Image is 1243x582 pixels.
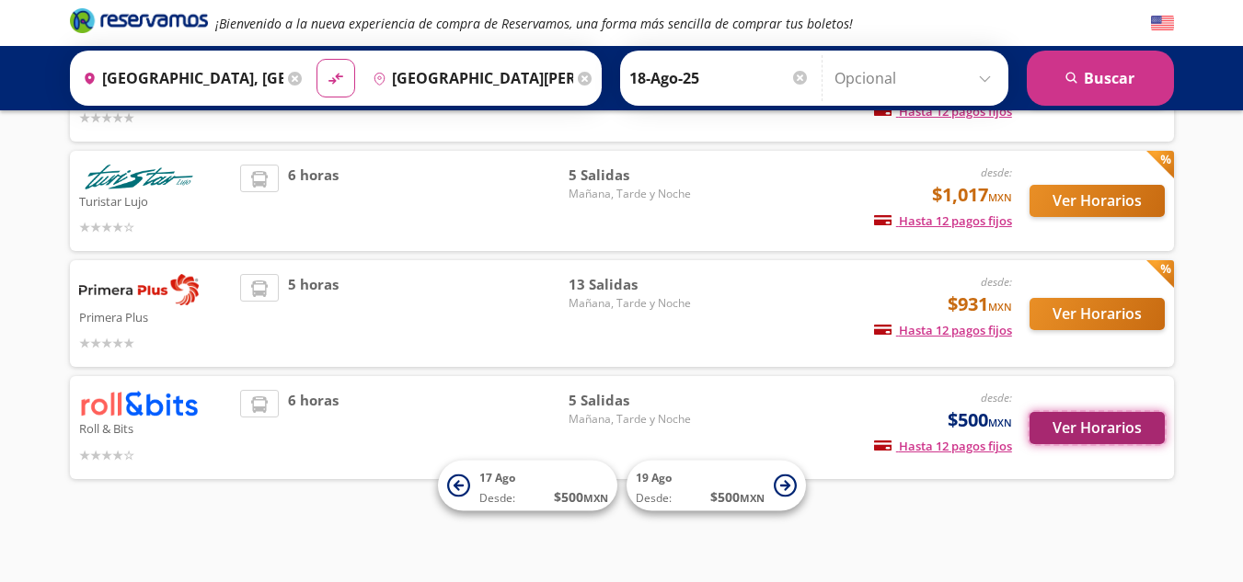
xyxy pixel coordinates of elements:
em: desde: [981,165,1012,180]
span: $ 500 [554,487,608,507]
span: Hasta 12 pagos fijos [874,322,1012,338]
span: Mañana, Tarde y Noche [569,295,697,312]
button: 19 AgoDesde:$500MXN [627,461,806,511]
span: 5 Salidas [569,165,697,186]
button: Ver Horarios [1030,185,1165,217]
span: Mañana, Tarde y Noche [569,411,697,428]
span: 6 horas [288,165,339,237]
span: 5 horas [288,274,339,353]
span: $ 500 [710,487,765,507]
span: $1,017 [932,181,1012,209]
input: Elegir Fecha [629,55,810,101]
small: MXN [740,491,765,505]
em: desde: [981,274,1012,290]
small: MXN [988,416,1012,429]
p: Roll & Bits [79,417,232,439]
span: Desde: [479,490,515,507]
input: Opcional [834,55,999,101]
span: Hasta 12 pagos fijos [874,103,1012,120]
button: English [1151,12,1174,35]
input: Buscar Origen [75,55,283,101]
span: Hasta 12 pagos fijos [874,212,1012,229]
span: Desde: [636,490,672,507]
p: Turistar Lujo [79,189,232,211]
small: MXN [988,190,1012,204]
a: Brand Logo [70,6,208,40]
i: Brand Logo [70,6,208,34]
button: Ver Horarios [1030,412,1165,444]
input: Buscar Destino [365,55,573,101]
button: 17 AgoDesde:$500MXN [438,461,617,511]
span: $931 [948,291,1012,318]
span: Mañana, Tarde y Noche [569,186,697,202]
span: 13 Salidas [569,274,697,295]
img: Roll & Bits [79,390,199,417]
span: 5 Salidas [569,390,697,411]
span: 19 Ago [636,470,672,485]
button: Buscar [1027,51,1174,106]
img: Primera Plus [79,274,199,305]
img: Turistar Lujo [79,165,199,189]
em: ¡Bienvenido a la nueva experiencia de compra de Reservamos, una forma más sencilla de comprar tus... [215,15,853,32]
span: Hasta 12 pagos fijos [874,438,1012,454]
span: 17 Ago [479,470,515,485]
button: Ver Horarios [1030,298,1165,330]
small: MXN [988,300,1012,314]
span: $500 [948,406,1012,434]
small: MXN [583,491,608,505]
em: desde: [981,390,1012,405]
span: 6 horas [288,390,339,464]
p: Primera Plus [79,305,232,327]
